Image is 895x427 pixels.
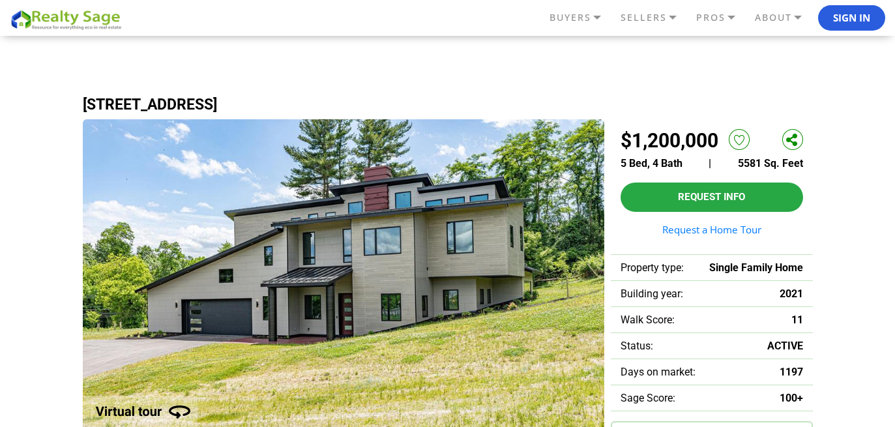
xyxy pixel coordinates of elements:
[709,157,711,169] span: |
[818,5,885,31] button: Sign In
[767,340,803,352] span: ACTIVE
[621,340,653,352] span: Status:
[621,392,675,404] span: Sage Score:
[617,7,693,29] a: SELLERS
[621,183,803,212] button: Request Info
[693,7,752,29] a: PROS
[621,225,803,235] a: Request a Home Tour
[752,7,818,29] a: ABOUT
[780,366,803,378] span: 1197
[621,129,718,152] h2: $1,200,000
[83,96,813,113] h1: [STREET_ADDRESS]
[621,157,682,169] span: 5 Bed, 4 Bath
[780,287,803,300] span: 2021
[621,287,683,300] span: Building year:
[621,314,675,326] span: Walk Score:
[10,8,127,31] img: REALTY SAGE
[738,157,803,169] span: 5581 Sq. Feet
[621,261,684,274] span: Property type:
[709,261,803,274] span: Single Family Home
[780,392,803,404] span: 100+
[621,366,696,378] span: Days on market:
[791,314,803,326] span: 11
[546,7,617,29] a: BUYERS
